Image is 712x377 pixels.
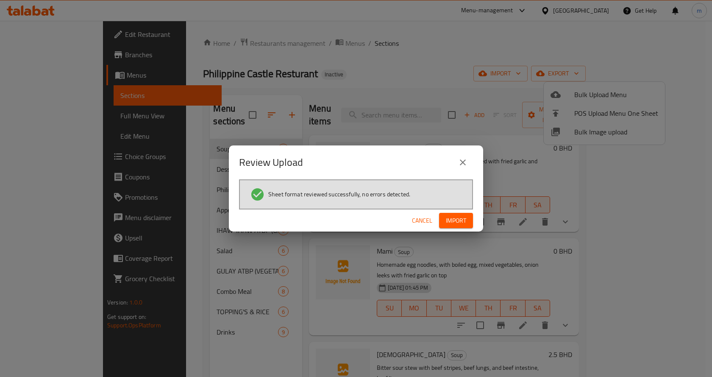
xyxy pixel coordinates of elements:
[268,190,410,198] span: Sheet format reviewed successfully, no errors detected.
[239,156,303,169] h2: Review Upload
[453,152,473,173] button: close
[412,215,432,226] span: Cancel
[439,213,473,229] button: Import
[409,213,436,229] button: Cancel
[446,215,466,226] span: Import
